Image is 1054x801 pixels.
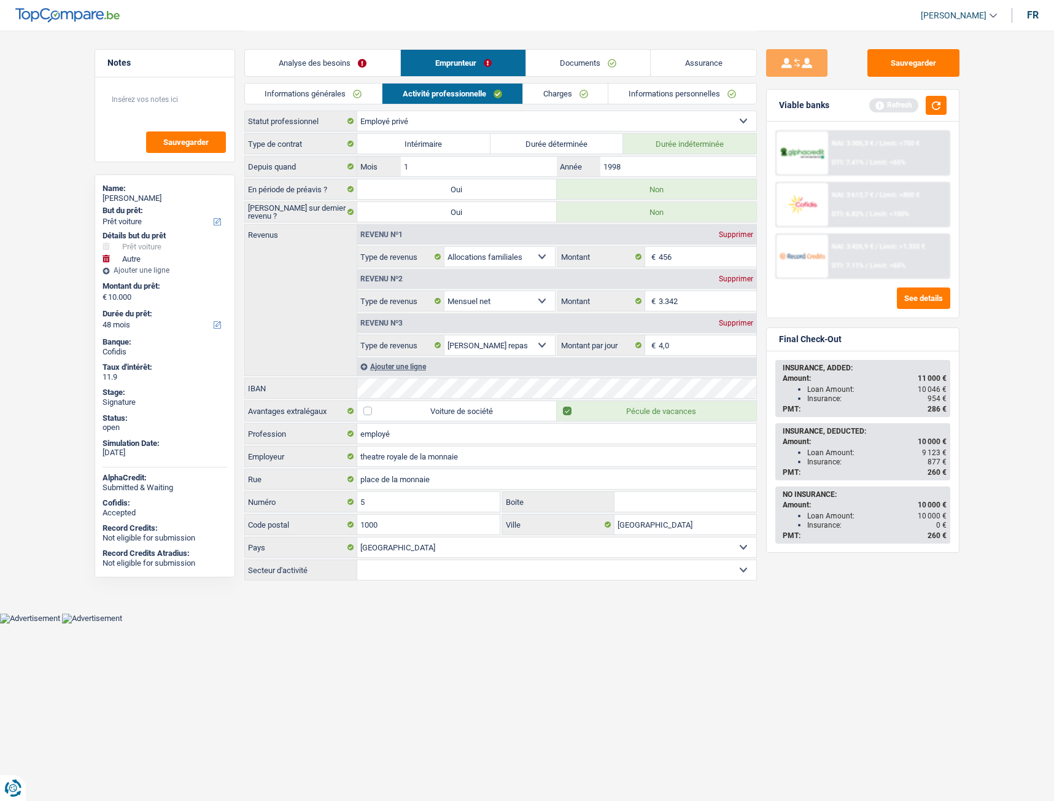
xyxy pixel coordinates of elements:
[245,560,357,580] label: Secteur d'activité
[490,134,624,154] label: Durée déterminée
[103,473,227,483] div: AlphaCredit:
[103,184,227,193] div: Name:
[783,437,947,446] div: Amount:
[245,378,357,398] label: IBAN
[807,448,947,457] div: Loan Amount:
[832,158,864,166] span: DTI: 7.41%
[357,231,406,238] div: Revenu nº1
[103,266,227,275] div: Ajouter une ligne
[357,202,557,222] label: Oui
[928,394,947,403] span: 954 €
[245,492,357,512] label: Numéro
[558,335,645,355] label: Montant par jour
[897,287,950,309] button: See details
[921,10,986,21] span: [PERSON_NAME]
[783,531,947,540] div: PMT:
[357,275,406,283] div: Revenu nº2
[245,424,357,443] label: Profession
[557,179,756,199] label: Non
[357,179,557,199] label: Oui
[103,413,227,423] div: Status:
[928,458,947,466] span: 877 €
[245,157,357,176] label: Depuis quand
[645,247,659,267] span: €
[103,337,227,347] div: Banque:
[103,423,227,432] div: open
[1027,9,1039,21] div: fr
[245,84,382,104] a: Informations générales
[103,206,225,216] label: But du prêt:
[401,157,556,176] input: MM
[103,231,227,241] div: Détails but du prêt
[880,191,920,199] span: Limit: >800 €
[103,439,227,448] div: Simulation Date:
[245,50,401,76] a: Analyse des besoins
[832,243,874,251] span: NAI: 3 426,9 €
[103,281,225,291] label: Montant du prêt:
[783,468,947,477] div: PMT:
[401,50,525,76] a: Emprunteur
[357,157,401,176] label: Mois
[357,291,444,311] label: Type de revenus
[780,193,825,216] img: Cofidis
[103,523,227,533] div: Record Credits:
[103,347,227,357] div: Cofidis
[357,358,756,375] div: Ajouter une ligne
[103,362,227,372] div: Taux d'intérêt:
[807,458,947,466] div: Insurance:
[780,146,825,160] img: AlphaCredit
[783,490,947,499] div: NO INSURANCE:
[928,468,947,477] span: 260 €
[557,401,756,421] label: Pécule de vacances
[928,405,947,413] span: 286 €
[928,531,947,540] span: 260 €
[832,191,874,199] span: NAI: 3 613,7 €
[245,469,357,489] label: Rue
[146,131,226,153] button: Sauvegarder
[245,202,357,222] label: [PERSON_NAME] sur dernier revenu ?
[103,372,227,382] div: 11.9
[716,231,756,238] div: Supprimer
[15,8,120,23] img: TopCompare Logo
[807,521,947,529] div: Insurance:
[866,262,868,270] span: /
[558,291,645,311] label: Montant
[880,243,925,251] span: Limit: >1.333 €
[779,100,829,111] div: Viable banks
[783,405,947,413] div: PMT:
[870,158,905,166] span: Limit: <65%
[866,210,868,218] span: /
[245,134,357,154] label: Type de contrat
[357,134,490,154] label: Intérimaire
[875,243,878,251] span: /
[783,364,947,372] div: INSURANCE, ADDED:
[716,319,756,327] div: Supprimer
[922,448,947,457] span: 9 123 €
[918,385,947,394] span: 10 046 €
[245,225,357,239] label: Revenus
[807,385,947,394] div: Loan Amount:
[832,139,874,147] span: NAI: 3 305,3 €
[867,49,959,77] button: Sauvegarder
[918,374,947,383] span: 11 000 €
[779,334,842,345] div: Final Check-Out
[870,210,909,218] span: Limit: <100%
[103,309,225,319] label: Durée du prêt:
[880,139,920,147] span: Limit: >750 €
[103,397,227,407] div: Signature
[911,6,997,26] a: [PERSON_NAME]
[645,335,659,355] span: €
[357,401,557,421] label: Voiture de société
[780,244,825,267] img: Record Credits
[918,512,947,520] span: 10 000 €
[245,515,357,534] label: Code postal
[503,515,614,534] label: Ville
[103,292,107,302] span: €
[875,191,878,199] span: /
[245,537,357,557] label: Pays
[783,501,947,509] div: Amount:
[103,549,227,558] div: Record Credits Atradius:
[623,134,756,154] label: Durée indéterminée
[557,202,756,222] label: Non
[558,247,645,267] label: Montant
